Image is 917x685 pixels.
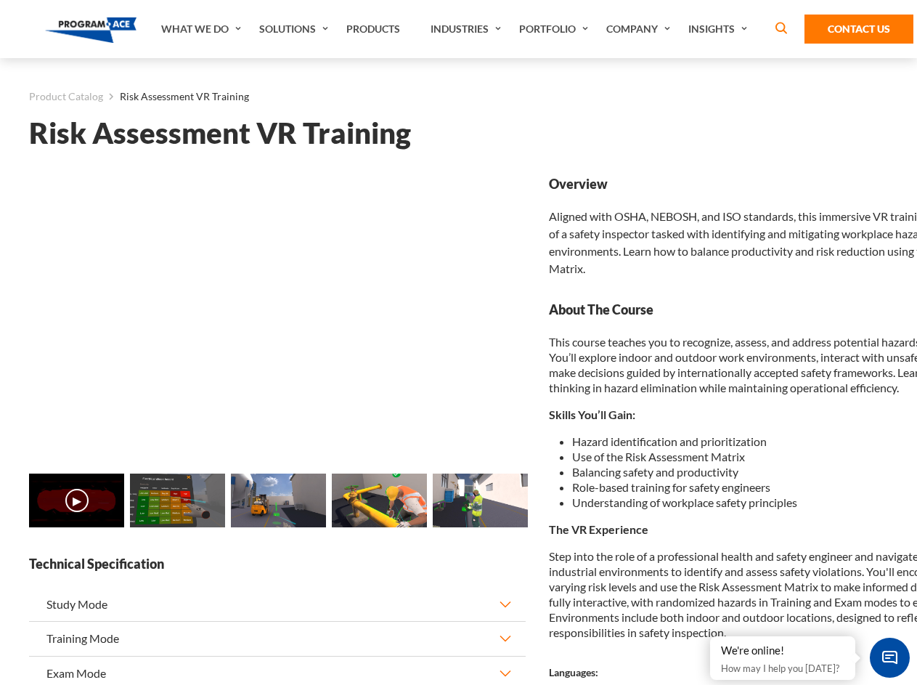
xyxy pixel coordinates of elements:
[804,15,913,44] a: Contact Us
[29,175,526,455] iframe: Risk Assessment VR Training - Video 0
[103,87,249,106] li: Risk Assessment VR Training
[29,87,103,106] a: Product Catalog
[130,474,225,527] img: Risk Assessment VR Training - Preview 1
[433,474,528,527] img: Risk Assessment VR Training - Preview 4
[29,474,124,527] img: Risk Assessment VR Training - Video 0
[870,638,910,678] span: Chat Widget
[721,660,844,677] p: How may I help you [DATE]?
[29,622,526,655] button: Training Mode
[549,666,598,678] strong: Languages:
[29,588,526,621] button: Study Mode
[231,474,326,527] img: Risk Assessment VR Training - Preview 2
[65,489,89,512] button: ▶
[721,644,844,658] div: We're online!
[45,17,137,43] img: Program-Ace
[29,555,526,573] strong: Technical Specification
[332,474,427,527] img: Risk Assessment VR Training - Preview 3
